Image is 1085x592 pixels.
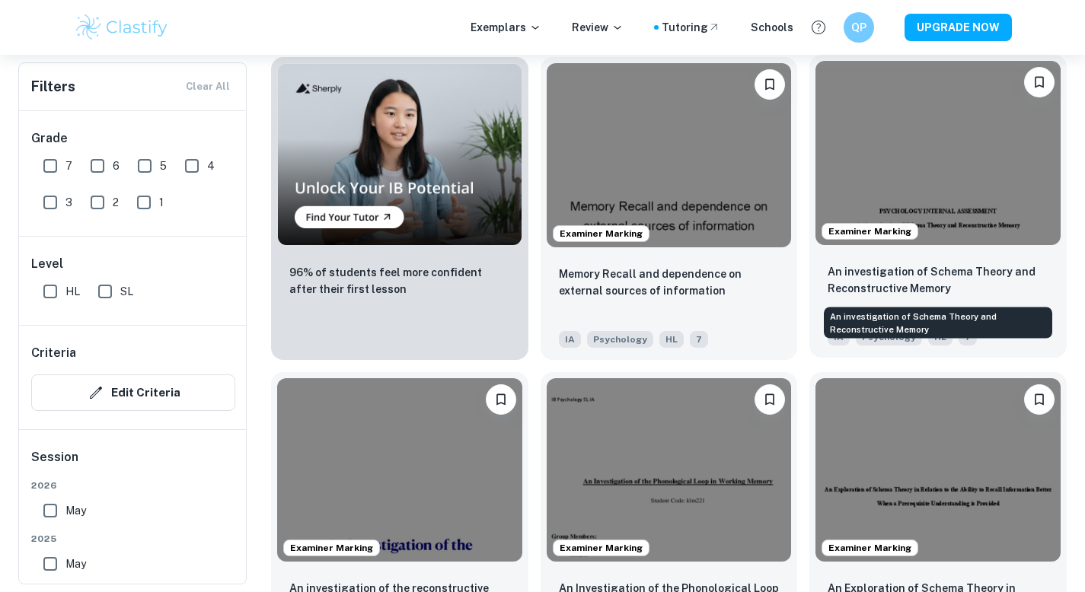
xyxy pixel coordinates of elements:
[751,19,793,36] a: Schools
[486,384,516,415] button: Bookmark
[806,14,831,40] button: Help and Feedback
[559,331,581,348] span: IA
[113,194,119,211] span: 2
[547,378,792,562] img: Psychology IA example thumbnail: An Investigation of the Phonological Loo
[822,541,917,555] span: Examiner Marking
[31,374,235,411] button: Edit Criteria
[65,158,72,174] span: 7
[755,384,785,415] button: Bookmark
[31,76,75,97] h6: Filters
[554,541,649,555] span: Examiner Marking
[65,555,86,572] span: May
[587,331,653,348] span: Psychology
[471,19,541,36] p: Exemplars
[277,378,522,562] img: Psychology IA example thumbnail: An investigation of the reconstructive m
[547,63,792,247] img: Psychology IA example thumbnail: Memory Recall and dependence on external
[905,14,1012,41] button: UPGRADE NOW
[289,264,510,298] p: 96% of students feel more confident after their first lesson
[65,283,80,300] span: HL
[559,266,780,299] p: Memory Recall and dependence on external sources of information
[65,502,86,519] span: May
[31,448,235,479] h6: Session
[659,331,684,348] span: HL
[113,158,120,174] span: 6
[120,283,133,300] span: SL
[277,63,522,245] img: Thumbnail
[690,331,708,348] span: 7
[850,19,867,36] h6: QP
[207,158,215,174] span: 4
[160,158,167,174] span: 5
[815,61,1061,244] img: Psychology IA example thumbnail: An investigation of Schema Theory and Re
[844,12,874,43] button: QP
[824,307,1052,339] div: An investigation of Schema Theory and Reconstructive Memory
[74,12,171,43] img: Clastify logo
[1024,384,1055,415] button: Bookmark
[815,378,1061,562] img: Psychology IA example thumbnail: An Exploration of Schema Theory in Relat
[755,69,785,100] button: Bookmark
[541,57,798,359] a: Examiner MarkingBookmarkMemory Recall and dependence on external sources of informationIAPsycholo...
[65,194,72,211] span: 3
[31,255,235,273] h6: Level
[662,19,720,36] a: Tutoring
[828,263,1048,297] p: An investigation of Schema Theory and Reconstructive Memory
[31,344,76,362] h6: Criteria
[31,129,235,148] h6: Grade
[554,227,649,240] span: Examiner Marking
[809,57,1067,359] a: Examiner MarkingBookmarkAn investigation of Schema Theory and Reconstructive Memory IAPsychologyHL7
[1024,67,1055,97] button: Bookmark
[572,19,624,36] p: Review
[822,224,917,238] span: Examiner Marking
[31,532,235,546] span: 2025
[271,57,528,359] a: Thumbnail96% of students feel more confident after their first lesson
[284,541,379,555] span: Examiner Marking
[31,479,235,492] span: 2026
[159,194,164,211] span: 1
